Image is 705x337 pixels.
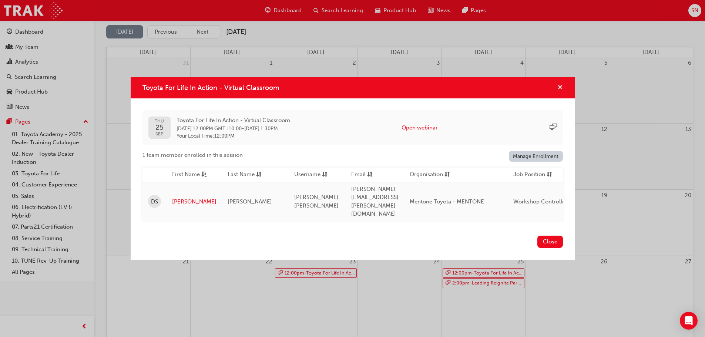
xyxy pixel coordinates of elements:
[201,170,207,179] span: asc-icon
[550,124,557,132] span: sessionType_ONLINE_URL-icon
[177,133,290,139] span: Your Local Time : 12:00PM
[244,125,278,132] span: 25 Sep 2025 1:30PM
[444,170,450,179] span: sorting-icon
[680,312,698,330] div: Open Intercom Messenger
[172,170,200,179] span: First Name
[351,170,392,179] button: Emailsorting-icon
[513,198,567,205] span: Workshop Controller
[547,170,552,179] span: sorting-icon
[322,170,328,179] span: sorting-icon
[172,198,216,206] a: [PERSON_NAME]
[351,186,399,218] span: [PERSON_NAME][EMAIL_ADDRESS][PERSON_NAME][DOMAIN_NAME]
[351,170,366,179] span: Email
[410,170,443,179] span: Organisation
[177,125,242,132] span: 25 Sep 2025 12:00PM GMT+10:00
[410,170,450,179] button: Organisationsorting-icon
[513,170,545,179] span: Job Position
[177,116,290,139] div: -
[557,85,563,91] span: cross-icon
[367,170,373,179] span: sorting-icon
[142,151,243,159] span: 1 team member enrolled in this session
[294,170,335,179] button: Usernamesorting-icon
[228,170,268,179] button: Last Namesorting-icon
[131,77,575,260] div: Toyota For Life In Action - Virtual Classroom
[172,170,213,179] button: First Nameasc-icon
[155,119,164,124] span: THU
[509,151,563,162] a: Manage Enrollment
[155,132,164,137] span: SEP
[155,124,164,131] span: 25
[537,236,563,248] button: Close
[228,170,255,179] span: Last Name
[151,198,158,206] span: DS
[294,170,320,179] span: Username
[513,170,554,179] button: Job Positionsorting-icon
[142,84,279,92] span: Toyota For Life In Action - Virtual Classroom
[294,194,340,209] span: [PERSON_NAME].[PERSON_NAME]
[256,170,262,179] span: sorting-icon
[177,116,290,125] span: Toyota For Life In Action - Virtual Classroom
[410,198,484,205] span: Mentone Toyota - MENTONE
[228,198,272,205] span: [PERSON_NAME]
[557,83,563,92] button: cross-icon
[402,124,438,132] button: Open webinar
